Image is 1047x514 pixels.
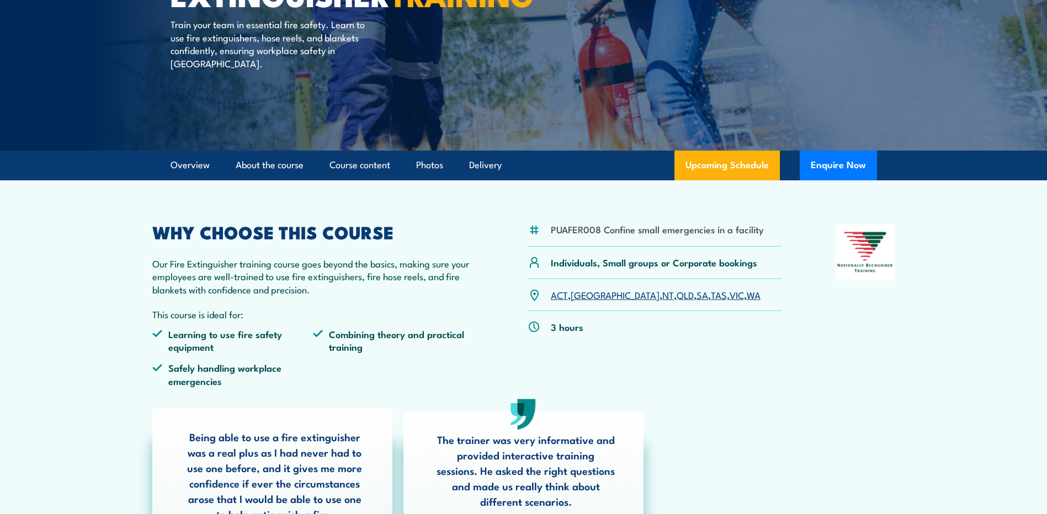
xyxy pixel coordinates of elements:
[551,288,761,301] p: , , , , , , ,
[329,151,390,180] a: Course content
[416,151,443,180] a: Photos
[152,361,313,387] li: Safely handling workplace emergencies
[469,151,502,180] a: Delivery
[747,288,761,301] a: WA
[730,288,744,301] a: VIC
[697,288,708,301] a: SA
[551,320,583,333] p: 3 hours
[436,432,616,509] p: The trainer was very informative and provided interactive training sessions. He asked the right q...
[571,288,660,301] a: [GEOGRAPHIC_DATA]
[551,223,764,235] li: PUAFER008 Confine small emergencies in a facility
[674,151,780,180] a: Upcoming Schedule
[551,288,568,301] a: ACT
[662,288,674,301] a: NT
[313,328,474,354] li: Combining theory and practical training
[800,151,877,180] button: Enquire Now
[236,151,304,180] a: About the course
[171,18,372,69] p: Train your team in essential fire safety. Learn to use fire extinguishers, hose reels, and blanke...
[711,288,727,301] a: TAS
[551,256,757,269] p: Individuals, Small groups or Corporate bookings
[152,224,475,239] h2: WHY CHOOSE THIS COURSE
[677,288,694,301] a: QLD
[152,257,475,296] p: Our Fire Extinguisher training course goes beyond the basics, making sure your employees are well...
[152,328,313,354] li: Learning to use fire safety equipment
[171,151,210,180] a: Overview
[836,224,895,280] img: Nationally Recognised Training logo.
[152,308,475,320] p: This course is ideal for:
